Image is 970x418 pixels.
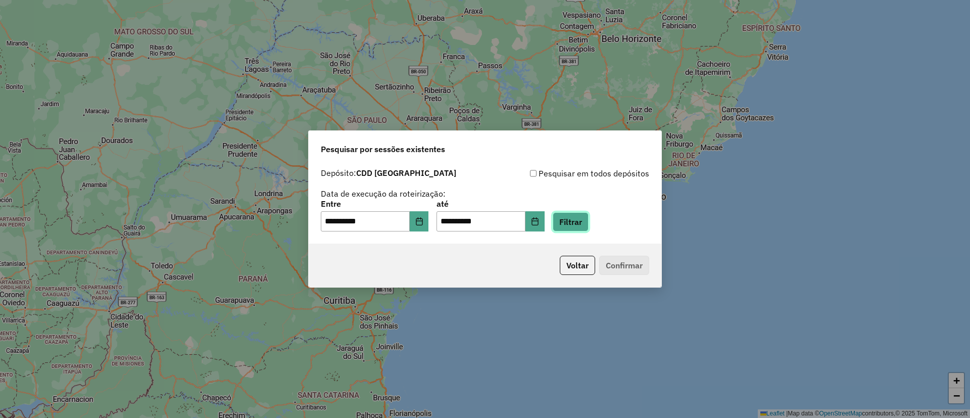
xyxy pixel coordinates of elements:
[410,211,429,231] button: Choose Date
[485,167,649,179] div: Pesquisar em todos depósitos
[321,143,445,155] span: Pesquisar por sessões existentes
[560,256,595,275] button: Voltar
[553,212,589,231] button: Filtrar
[321,167,456,179] label: Depósito:
[321,198,428,210] label: Entre
[321,188,446,200] label: Data de execução da roteirização:
[356,168,456,178] strong: CDD [GEOGRAPHIC_DATA]
[525,211,545,231] button: Choose Date
[437,198,544,210] label: até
